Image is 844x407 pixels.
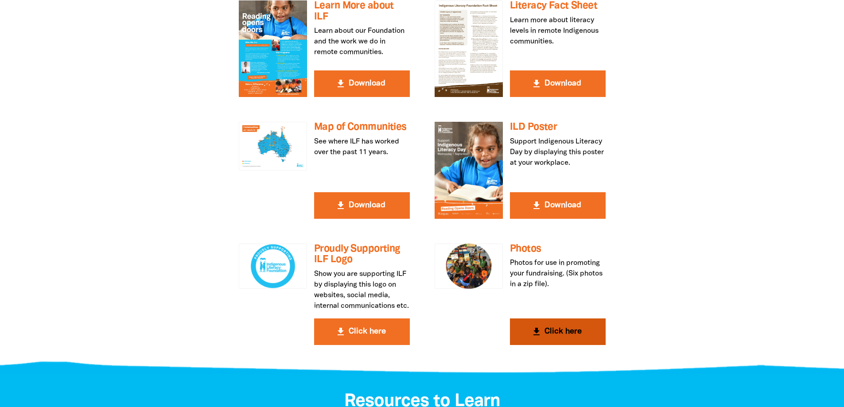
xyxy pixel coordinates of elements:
[435,0,503,97] img: Literacy Fact Sheet
[435,244,503,289] img: Photos
[314,0,410,22] h3: Learn More about ILF
[510,192,606,219] button: get_app Download
[314,244,410,265] h3: Proudly Supporting ILF Logo
[314,122,410,133] h3: Map of Communities
[239,244,307,289] img: Proudly Supporting ILF Logo
[314,318,410,345] button: get_app Click here
[239,0,307,97] img: Learn More about ILF
[435,122,503,218] img: ILD Poster
[239,122,307,171] img: Map of Communities
[531,200,542,211] i: get_app
[335,326,346,337] i: get_app
[531,326,542,337] i: get_app
[510,318,606,345] button: get_app Click here
[314,192,410,219] button: get_app Download
[314,70,410,97] button: get_app Download
[510,70,606,97] button: get_app Download
[335,78,346,89] i: get_app
[531,78,542,89] i: get_app
[510,244,606,255] h3: Photos
[335,200,346,211] i: get_app
[510,0,606,12] h3: Literacy Fact Sheet
[510,122,606,133] h3: ILD Poster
